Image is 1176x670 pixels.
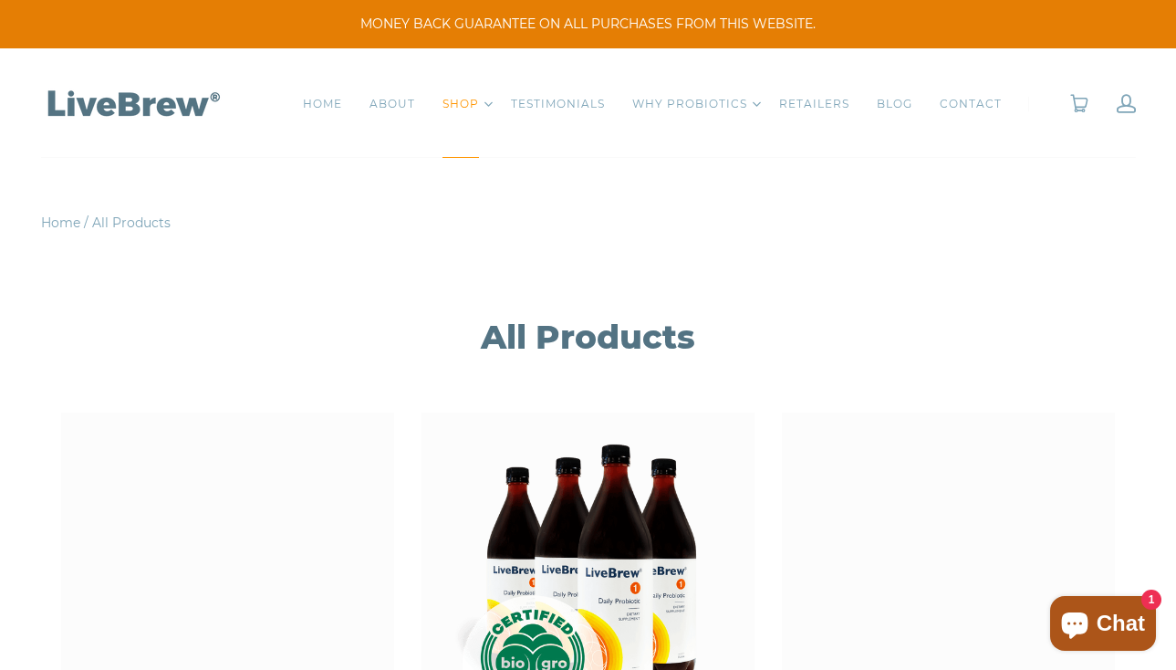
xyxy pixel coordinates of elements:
a: CONTACT [940,95,1002,113]
h1: All Products [61,316,1115,358]
a: SHOP [442,95,479,113]
span: All Products [92,215,171,231]
img: LiveBrew [41,87,224,119]
a: RETAILERS [779,95,849,113]
span: / [84,215,88,231]
a: WHY PROBIOTICS [632,95,747,113]
a: HOME [303,95,342,113]
a: TESTIMONIALS [511,95,605,113]
span: MONEY BACK GUARANTEE ON ALL PURCHASES FROM THIS WEBSITE. [27,15,1149,34]
a: ABOUT [369,95,415,113]
a: Home [41,215,80,231]
a: BLOG [877,95,912,113]
inbox-online-store-chat: Shopify online store chat [1045,596,1161,655]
